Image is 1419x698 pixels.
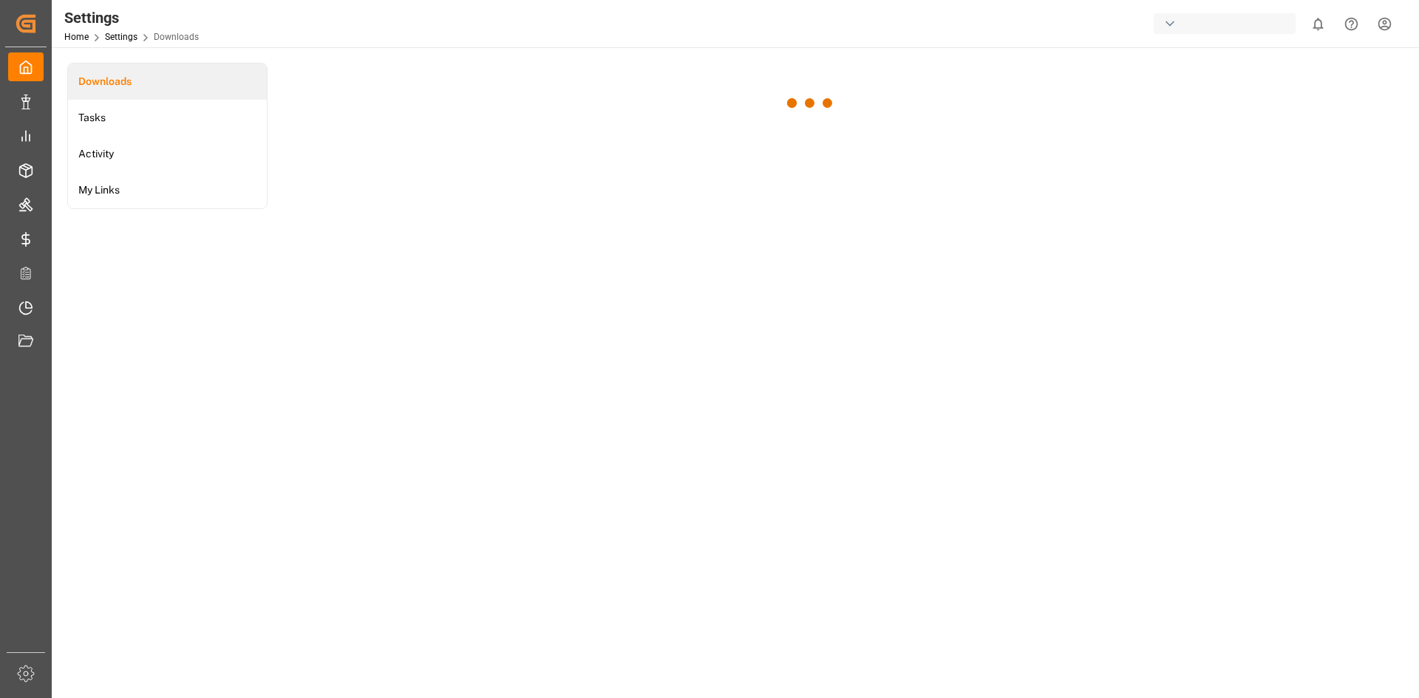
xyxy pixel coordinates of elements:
a: Settings [105,32,137,42]
button: Help Center [1335,7,1368,41]
button: show 0 new notifications [1301,7,1335,41]
a: Tasks [68,100,267,136]
a: Activity [68,136,267,172]
a: My Links [68,172,267,208]
a: Home [64,32,89,42]
a: Downloads [68,64,267,100]
div: Settings [64,7,199,29]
